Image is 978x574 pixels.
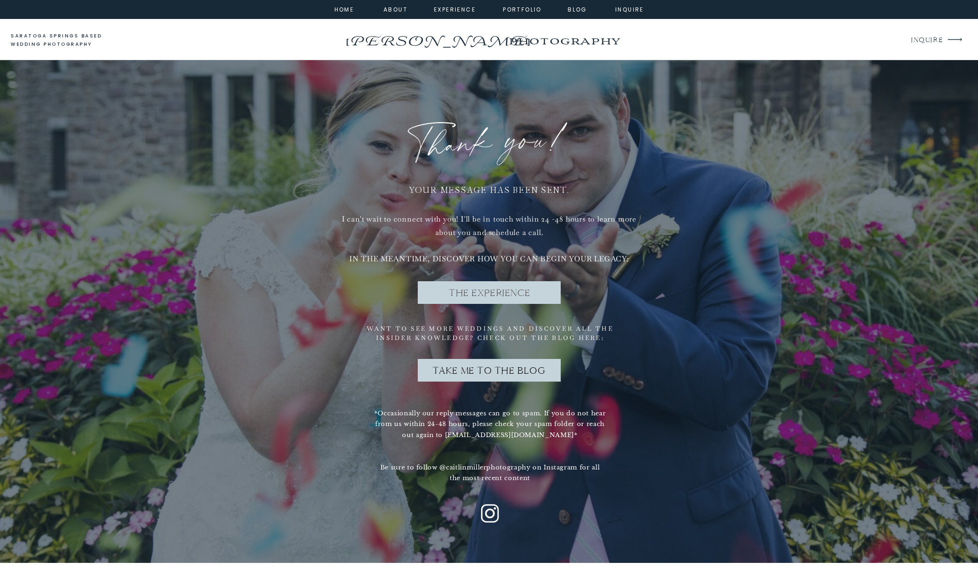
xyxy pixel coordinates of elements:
[378,117,600,180] h1: Thank you!
[434,5,471,13] a: experience
[911,34,942,47] a: INQUIRE
[424,363,554,376] a: Take me to the blog
[378,185,600,204] a: Your message has been sent.
[364,324,616,357] h2: Want to see more weddings and discover all the insider knowledge? Check out the blog here:
[502,5,542,13] a: portfolio
[343,30,532,45] a: [PERSON_NAME]
[337,213,642,274] a: I can't wait to connect with you! I'll be in touch within 24 -48 hours to learn more about you an...
[332,5,357,13] a: home
[490,28,638,53] a: photography
[384,5,404,13] a: about
[613,5,646,13] a: inquire
[11,32,119,49] a: saratoga springs based wedding photography
[561,5,594,13] a: Blog
[374,408,606,489] a: *Occasionally our reply messages can go to spam. If you do not hear from us within 24-48 hours, p...
[449,285,531,299] a: THE EXPERIENCE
